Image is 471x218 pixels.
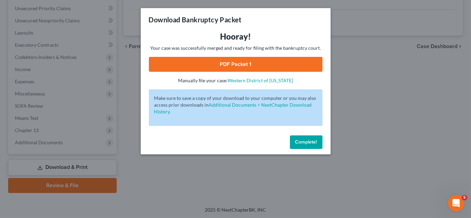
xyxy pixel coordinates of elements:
p: Make sure to save a copy of your download to your computer or you may also access prior downloads in [154,95,317,115]
a: Western District of [US_STATE] [228,78,293,83]
span: Complete! [295,139,317,145]
button: Complete! [290,135,322,149]
p: Your case was successfully merged and ready for filing with the bankruptcy court. [149,45,322,51]
span: 5 [462,195,467,200]
h3: Download Bankruptcy Packet [149,15,242,24]
p: Manually file your case: [149,77,322,84]
iframe: Intercom live chat [448,195,464,211]
a: Additional Documents > NextChapter Download History. [154,102,312,114]
h3: Hooray! [149,31,322,42]
a: PDF Packet 1 [149,57,322,72]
